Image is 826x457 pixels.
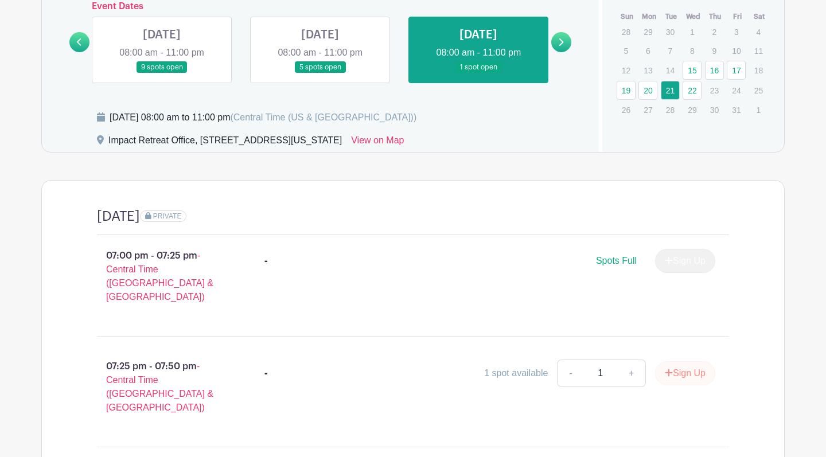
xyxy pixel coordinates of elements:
[749,101,768,119] p: 1
[661,81,680,100] a: 21
[682,11,704,22] th: Wed
[79,355,246,419] p: 07:25 pm - 07:50 pm
[683,81,702,100] a: 22
[89,1,551,12] h6: Event Dates
[617,42,636,60] p: 5
[351,134,404,152] a: View on Map
[749,42,768,60] p: 11
[484,366,548,380] div: 1 spot available
[638,81,657,100] a: 20
[727,61,746,80] a: 17
[749,23,768,41] p: 4
[661,23,680,41] p: 30
[617,23,636,41] p: 28
[106,361,213,412] span: - Central Time ([GEOGRAPHIC_DATA] & [GEOGRAPHIC_DATA])
[661,42,680,60] p: 7
[660,11,683,22] th: Tue
[638,23,657,41] p: 29
[617,81,636,100] a: 19
[705,42,724,60] p: 9
[557,360,583,387] a: -
[749,61,768,79] p: 18
[638,42,657,60] p: 6
[108,134,342,152] div: Impact Retreat Office, [STREET_ADDRESS][US_STATE]
[683,101,702,119] p: 29
[749,11,771,22] th: Sat
[683,61,702,80] a: 15
[617,360,646,387] a: +
[705,101,724,119] p: 30
[638,101,657,119] p: 27
[683,42,702,60] p: 8
[661,61,680,79] p: 14
[749,81,768,99] p: 25
[726,11,749,22] th: Fri
[264,366,268,380] div: -
[727,42,746,60] p: 10
[616,11,638,22] th: Sun
[661,101,680,119] p: 28
[106,251,213,302] span: - Central Time ([GEOGRAPHIC_DATA] & [GEOGRAPHIC_DATA])
[97,208,140,225] h4: [DATE]
[230,112,416,122] span: (Central Time (US & [GEOGRAPHIC_DATA]))
[79,244,246,308] p: 07:00 pm - 07:25 pm
[727,101,746,119] p: 31
[655,361,715,385] button: Sign Up
[596,256,637,265] span: Spots Full
[727,23,746,41] p: 3
[153,212,182,220] span: PRIVATE
[110,111,416,124] div: [DATE] 08:00 am to 11:00 pm
[264,254,268,268] div: -
[727,81,746,99] p: 24
[638,11,660,22] th: Mon
[617,61,636,79] p: 12
[705,23,724,41] p: 2
[638,61,657,79] p: 13
[704,11,727,22] th: Thu
[683,23,702,41] p: 1
[705,61,724,80] a: 16
[705,81,724,99] p: 23
[617,101,636,119] p: 26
